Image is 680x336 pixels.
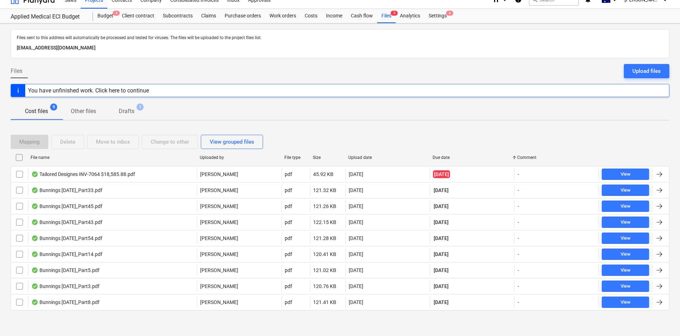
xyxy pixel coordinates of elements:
div: Upload files [632,66,661,76]
div: OCR finished [31,219,38,225]
p: [PERSON_NAME] [200,251,238,258]
a: Files9 [377,9,396,23]
a: Costs [300,9,322,23]
div: Upload date [348,155,427,160]
div: 120.76 KB [313,283,336,289]
span: [DATE] [433,299,449,306]
div: You have unfinished work. Click here to continue [28,87,149,94]
div: 121.41 KB [313,299,336,305]
div: Chat Widget [644,302,680,336]
p: [PERSON_NAME] [200,283,238,290]
p: [PERSON_NAME] [200,187,238,194]
div: Due date [433,155,512,160]
div: Bunnings [DATE]_Part8.pdf [31,299,100,305]
div: 120.41 KB [313,251,336,257]
span: Files [11,67,22,75]
div: pdf [285,283,292,289]
div: - [518,219,519,225]
div: - [518,267,519,273]
div: 121.28 KB [313,235,336,241]
div: [DATE] [349,171,363,177]
div: Bunnings [DATE]_Part45.pdf [31,203,102,209]
p: [PERSON_NAME] [200,203,238,210]
div: [DATE] [349,267,363,273]
div: pdf [285,235,292,241]
span: [DATE] [433,219,449,226]
a: Subcontracts [159,9,197,23]
div: Bunnings [DATE]_Part3.pdf [31,283,100,289]
span: 9 [391,11,398,16]
span: 9 [50,103,57,111]
div: [DATE] [349,299,363,305]
div: - [518,203,519,209]
div: pdf [285,267,292,273]
div: pdf [285,187,292,193]
a: Cash flow [347,9,377,23]
div: Bunnings [DATE]_Part14.pdf [31,251,102,257]
div: - [518,187,519,193]
button: View [602,217,649,228]
div: Bunnings [DATE]_Part54.pdf [31,235,102,241]
div: OCR finished [31,203,38,209]
button: View [602,265,649,276]
div: View [621,234,631,242]
span: [DATE] [433,170,450,178]
div: 122.15 KB [313,219,336,225]
div: View [621,170,631,178]
div: - [518,235,519,241]
button: Upload files [624,64,669,78]
div: OCR finished [31,171,38,177]
button: View [602,297,649,308]
div: pdf [285,299,292,305]
button: View [602,233,649,244]
div: 121.26 KB [313,203,336,209]
div: File type [284,155,307,160]
span: [DATE] [433,251,449,258]
div: OCR finished [31,299,38,305]
div: Bunnings [DATE]_Part33.pdf [31,187,102,193]
p: [PERSON_NAME] [200,267,238,274]
div: [DATE] [349,203,363,209]
div: [DATE] [349,251,363,257]
p: [PERSON_NAME] [200,219,238,226]
div: pdf [285,219,292,225]
div: View [621,186,631,194]
div: Client contract [118,9,159,23]
div: - [518,299,519,305]
div: Settings [424,9,451,23]
a: Claims [197,9,220,23]
div: View [621,266,631,274]
div: OCR finished [31,283,38,289]
div: pdf [285,203,292,209]
p: [PERSON_NAME] [200,235,238,242]
div: View grouped files [210,137,254,146]
p: Other files [71,107,96,116]
div: OCR finished [31,251,38,257]
div: Tailored Designes INV-7064 $18,585.88.pdf [31,171,135,177]
div: View [621,202,631,210]
div: pdf [285,251,292,257]
span: 4 [113,11,120,16]
p: [EMAIL_ADDRESS][DOMAIN_NAME] [17,44,663,52]
div: OCR finished [31,187,38,193]
div: [DATE] [349,219,363,225]
a: Analytics [396,9,424,23]
div: View [621,282,631,290]
p: Files sent to this address will automatically be processed and tested for viruses. The files will... [17,35,663,41]
a: Income [322,9,347,23]
span: [DATE] [433,187,449,194]
button: View [602,169,649,180]
a: Purchase orders [220,9,265,23]
div: Applied Medical ECI Budget [11,13,85,21]
p: Cost files [25,107,48,116]
span: [DATE] [433,283,449,290]
div: 121.02 KB [313,267,336,273]
div: Uploaded by [200,155,279,160]
div: View [621,218,631,226]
